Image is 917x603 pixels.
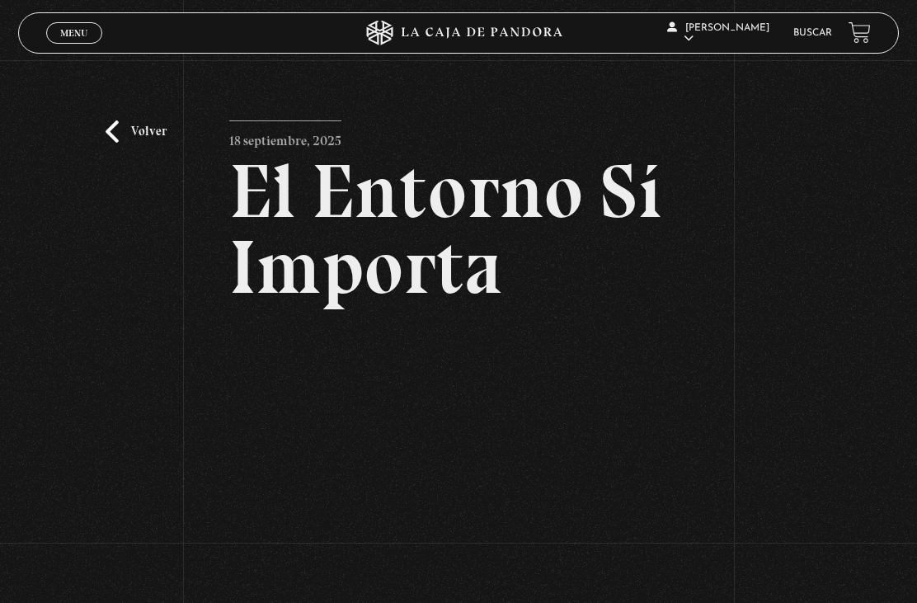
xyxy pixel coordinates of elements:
[849,21,871,44] a: View your shopping cart
[667,23,769,44] span: [PERSON_NAME]
[793,28,832,38] a: Buscar
[229,153,687,305] h2: El Entorno Sí Importa
[229,330,687,587] iframe: Dailymotion video player – El entorno si Afecta Live (95)
[229,120,341,153] p: 18 septiembre, 2025
[106,120,167,143] a: Volver
[54,41,93,53] span: Cerrar
[60,28,87,38] span: Menu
